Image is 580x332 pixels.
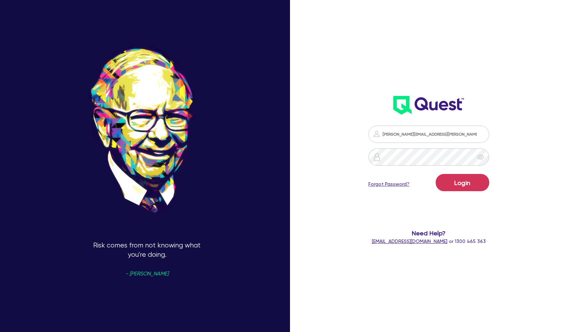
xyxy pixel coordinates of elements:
img: icon-password [373,153,381,161]
span: or 1300 465 363 [372,238,486,244]
a: Forgot Password? [368,180,409,188]
span: - [PERSON_NAME] [125,271,168,276]
img: icon-password [373,130,381,138]
a: [EMAIL_ADDRESS][DOMAIN_NAME] [372,238,447,244]
span: eye [477,154,484,160]
input: Email address [368,126,489,143]
span: Need Help? [352,228,505,238]
img: wH2k97JdezQIQAAAABJRU5ErkJggg== [393,96,464,115]
button: Login [436,174,489,191]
